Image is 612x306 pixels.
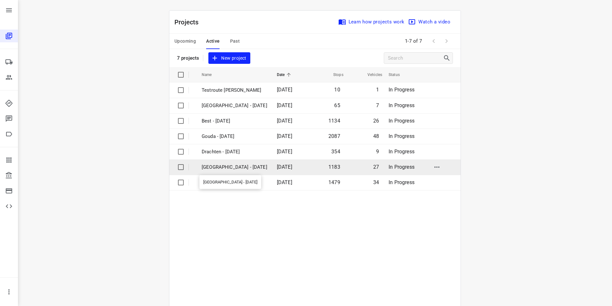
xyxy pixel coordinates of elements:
[277,133,292,139] span: [DATE]
[402,34,425,48] span: 1-7 of 7
[177,55,199,61] p: 7 projects
[389,133,415,139] span: In Progress
[174,37,196,45] span: Upcoming
[389,71,408,79] span: Status
[328,118,340,124] span: 1134
[230,37,240,45] span: Past
[202,148,267,156] p: Drachten - [DATE]
[389,164,415,170] span: In Progress
[389,179,415,185] span: In Progress
[202,71,220,79] span: Name
[277,102,292,108] span: [DATE]
[328,164,340,170] span: 1183
[427,35,440,47] span: Previous Page
[388,53,443,63] input: Search projects
[389,102,415,108] span: In Progress
[373,118,379,124] span: 26
[202,179,267,186] p: Gouda - [DATE]
[212,54,246,62] span: New project
[277,71,293,79] span: Date
[174,17,204,27] p: Projects
[359,71,382,79] span: Vehicles
[373,133,379,139] span: 48
[328,179,340,185] span: 1479
[202,117,267,125] p: Best - [DATE]
[202,164,267,171] p: [GEOGRAPHIC_DATA] - [DATE]
[373,179,379,185] span: 34
[277,87,292,93] span: [DATE]
[389,149,415,155] span: In Progress
[277,179,292,185] span: [DATE]
[376,102,379,108] span: 7
[206,37,220,45] span: Active
[202,87,267,94] p: Testroute [PERSON_NAME]
[202,133,267,140] p: Gouda - [DATE]
[208,52,250,64] button: New project
[334,87,340,93] span: 10
[325,71,343,79] span: Stops
[334,102,340,108] span: 65
[277,118,292,124] span: [DATE]
[443,54,453,62] div: Search
[389,118,415,124] span: In Progress
[389,87,415,93] span: In Progress
[277,164,292,170] span: [DATE]
[328,133,340,139] span: 2087
[202,102,267,109] p: [GEOGRAPHIC_DATA] - [DATE]
[376,149,379,155] span: 9
[331,149,340,155] span: 354
[277,149,292,155] span: [DATE]
[373,164,379,170] span: 27
[440,35,453,47] span: Next Page
[376,87,379,93] span: 1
